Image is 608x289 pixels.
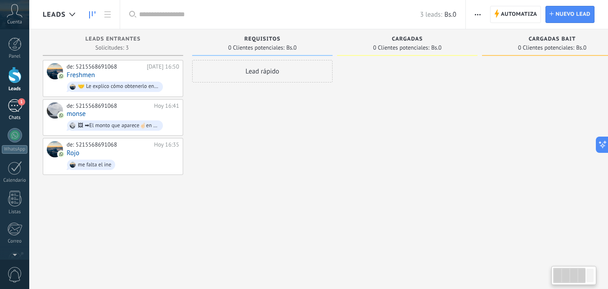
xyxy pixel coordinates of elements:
a: Lista [100,6,115,23]
div: monse [47,102,63,119]
img: com.amocrm.amocrmwa.svg [58,73,64,79]
div: Lead rápido [192,60,333,83]
span: 1 [18,98,25,106]
div: de: 5215568691068 [67,102,151,110]
span: Bs.0 [444,10,456,19]
div: Hoy 16:41 [154,102,179,110]
span: cargadas bait [529,36,576,42]
span: 3 leads: [420,10,442,19]
span: Bs.0 [576,45,586,50]
a: Leads [85,6,100,23]
a: monse [67,110,86,118]
a: Rojo [67,149,79,157]
a: Automatiza [490,6,541,23]
span: Leads Entrantes [86,36,141,42]
span: Cuenta [7,19,22,25]
div: Calendario [2,178,28,183]
div: 🤝 Le explico cómo obtenerlo en 24 horas Para seguir con su registro debemos llenar la solicitud p... [78,83,159,90]
div: Listas [2,209,28,215]
span: 0 Clientes potenciales: [518,45,574,50]
a: Nuevo lead [545,6,594,23]
span: 0 Clientes potenciales: [373,45,429,50]
div: cargadas [342,36,473,44]
div: Hoy 16:35 [154,141,179,148]
span: Bs.0 [431,45,441,50]
img: com.amocrm.amocrmwa.svg [58,112,64,119]
div: Panel [2,54,28,60]
span: Bs.0 [286,45,297,50]
div: Chats [2,115,28,121]
img: com.amocrm.amocrmwa.svg [58,151,64,157]
div: Leads [2,86,28,92]
div: me falta el ine [78,162,111,168]
div: requisitos [197,36,328,44]
div: Leads Entrantes [47,36,179,44]
span: cargadas [392,36,423,42]
span: 0 Clientes potenciales: [228,45,284,50]
span: Automatiza [501,6,537,23]
div: 🖼 ➡El monto que aparece☝🏻en la imagen es el precio que pagará cada mes por el equipo en un plazo ... [78,123,159,129]
div: WhatsApp [2,145,27,154]
span: Nuevo lead [555,6,590,23]
div: Correo [2,239,28,244]
span: Leads [43,10,66,19]
span: requisitos [244,36,280,42]
div: Rojo [47,141,63,157]
div: Freshmen [47,63,63,79]
div: de: 5215568691068 [67,63,144,70]
a: Freshmen [67,71,95,79]
div: [DATE] 16:50 [147,63,179,70]
span: Solicitudes: 3 [95,45,129,50]
button: Más [471,6,484,23]
div: de: 5215568691068 [67,141,151,148]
